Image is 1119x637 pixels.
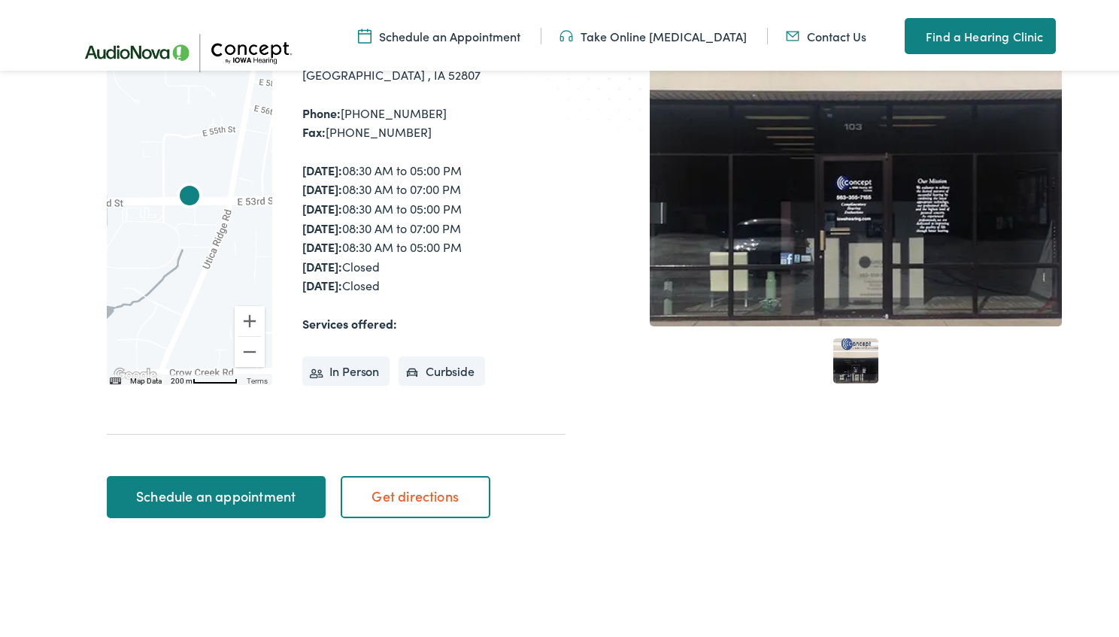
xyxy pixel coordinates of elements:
[171,177,208,213] div: AudioNova
[111,362,160,382] a: Open this area in Google Maps (opens a new window)
[302,158,566,293] div: 08:30 AM to 05:00 PM 08:30 AM to 07:00 PM 08:30 AM to 05:00 PM 08:30 AM to 07:00 PM 08:30 AM to 0...
[302,197,342,214] strong: [DATE]:
[235,334,265,364] button: Zoom out
[302,353,390,384] li: In Person
[358,25,371,41] img: A calendar icon to schedule an appointment at Concept by Iowa Hearing.
[247,374,268,382] a: Terms (opens in new tab)
[559,25,747,41] a: Take Online [MEDICAL_DATA]
[111,362,160,382] img: Google
[559,25,573,41] img: utility icon
[302,312,397,329] strong: Services offered:
[110,373,120,384] button: Keyboard shortcuts
[302,102,341,118] strong: Phone:
[302,217,342,233] strong: [DATE]:
[302,255,342,271] strong: [DATE]:
[905,24,918,42] img: utility icon
[166,372,242,382] button: Map Scale: 200 m per 56 pixels
[302,101,566,139] div: [PHONE_NUMBER] [PHONE_NUMBER]
[302,120,326,137] strong: Fax:
[341,473,490,515] a: Get directions
[302,159,342,175] strong: [DATE]:
[358,25,520,41] a: Schedule an Appointment
[235,303,265,333] button: Zoom in
[302,274,342,290] strong: [DATE]:
[302,177,342,194] strong: [DATE]:
[786,25,866,41] a: Contact Us
[130,373,162,384] button: Map Data
[107,473,326,515] a: Schedule an appointment
[905,15,1055,51] a: Find a Hearing Clinic
[302,235,342,252] strong: [DATE]:
[171,374,193,382] span: 200 m
[786,25,799,41] img: utility icon
[399,353,485,384] li: Curbside
[833,335,878,381] a: 1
